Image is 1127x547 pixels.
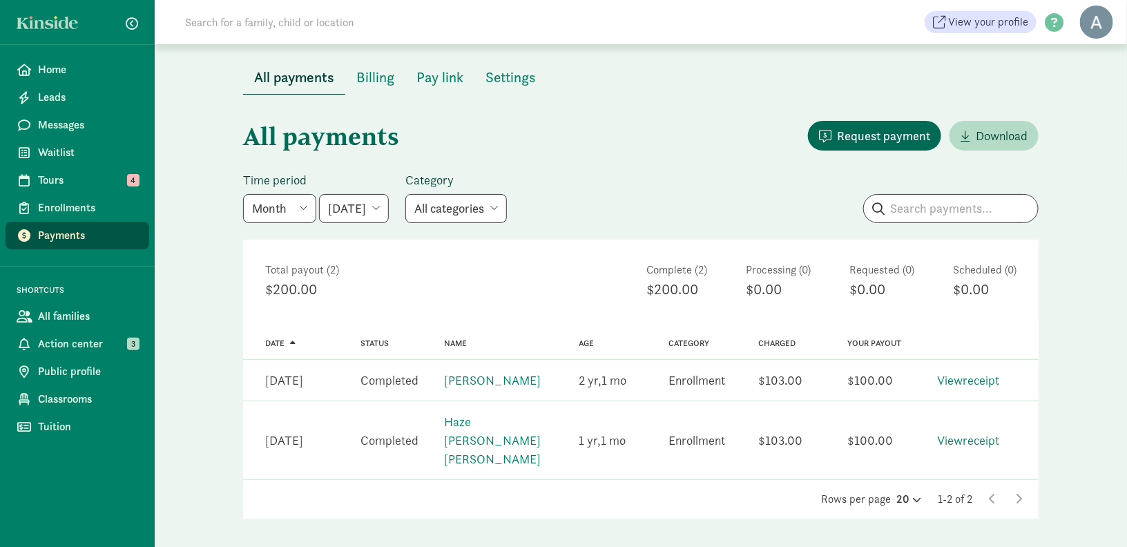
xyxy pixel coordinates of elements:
a: Download [950,121,1039,151]
div: Scheduled (0) [953,262,1017,278]
span: Completed [360,372,418,388]
label: Time period [243,172,389,189]
span: 4 [127,174,139,186]
a: Charged [758,338,796,348]
a: Date [265,338,296,348]
span: View your profile [948,14,1028,30]
a: Messages [6,111,149,139]
button: Request payment [808,121,941,151]
button: All payments [243,61,345,95]
div: $100.00 [848,371,894,390]
span: Settings [485,66,536,88]
a: Billing [345,70,405,86]
h1: All payments [243,111,638,161]
a: Settings [474,70,547,86]
div: $0.00 [849,278,914,300]
span: Enrollments [38,200,138,216]
span: Waitlist [38,144,138,161]
span: Action center [38,336,138,352]
a: Status [360,338,389,348]
iframe: Chat Widget [1058,481,1127,547]
input: Search for a family, child or location [177,8,564,36]
div: $103.00 [758,371,802,390]
a: Name [445,338,468,348]
div: [DATE] [265,371,303,390]
span: Download [976,126,1028,145]
a: [PERSON_NAME] [445,372,541,388]
span: Pay link [416,66,463,88]
div: Total payout (2) [265,262,608,278]
span: 2 [579,372,601,388]
label: Category [405,172,507,189]
a: Public profile [6,358,149,385]
span: Payments [38,227,138,244]
div: 20 [896,491,921,508]
div: $0.00 [746,278,811,300]
a: Pay link [405,70,474,86]
span: All families [38,308,138,325]
div: $200.00 [646,278,707,300]
div: Processing (0) [746,262,811,278]
a: All payments [243,70,345,86]
span: Request payment [837,126,930,145]
div: $103.00 [758,431,802,450]
div: $0.00 [953,278,1017,300]
input: Search payments... [864,195,1038,222]
div: Enrollment [668,431,725,450]
a: Classrooms [6,385,149,413]
a: Your payout [848,338,902,348]
span: Completed [360,432,418,448]
a: Viewreceipt [938,372,1000,388]
span: Messages [38,117,138,133]
div: [DATE] [265,431,303,450]
a: Tuition [6,413,149,441]
span: Leads [38,89,138,106]
a: Tours 4 [6,166,149,194]
a: Category [668,338,709,348]
span: All payments [254,66,334,88]
a: Leads [6,84,149,111]
button: Billing [345,61,405,94]
div: Complete (2) [646,262,707,278]
a: Home [6,56,149,84]
button: Pay link [405,61,474,94]
a: Waitlist [6,139,149,166]
a: Enrollments [6,194,149,222]
a: Payments [6,222,149,249]
div: Requested (0) [849,262,914,278]
span: 3 [127,338,139,350]
span: Classrooms [38,391,138,407]
a: Haze [PERSON_NAME] [PERSON_NAME] [445,414,541,467]
span: Billing [356,66,394,88]
a: Action center 3 [6,330,149,358]
span: Tuition [38,419,138,435]
span: 1 [579,432,601,448]
div: Rows per page 1-2 of 2 [243,491,1039,508]
span: Date [265,338,285,348]
a: Age [579,338,594,348]
span: Tours [38,172,138,189]
a: View your profile [925,11,1037,33]
button: Settings [474,61,547,94]
a: Viewreceipt [938,432,1000,448]
span: Home [38,61,138,78]
span: 1 [601,432,626,448]
span: Public profile [38,363,138,380]
div: $100.00 [848,431,894,450]
div: Enrollment [668,371,725,390]
span: 1 [601,372,626,388]
div: $200.00 [265,278,608,300]
a: All families [6,303,149,330]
